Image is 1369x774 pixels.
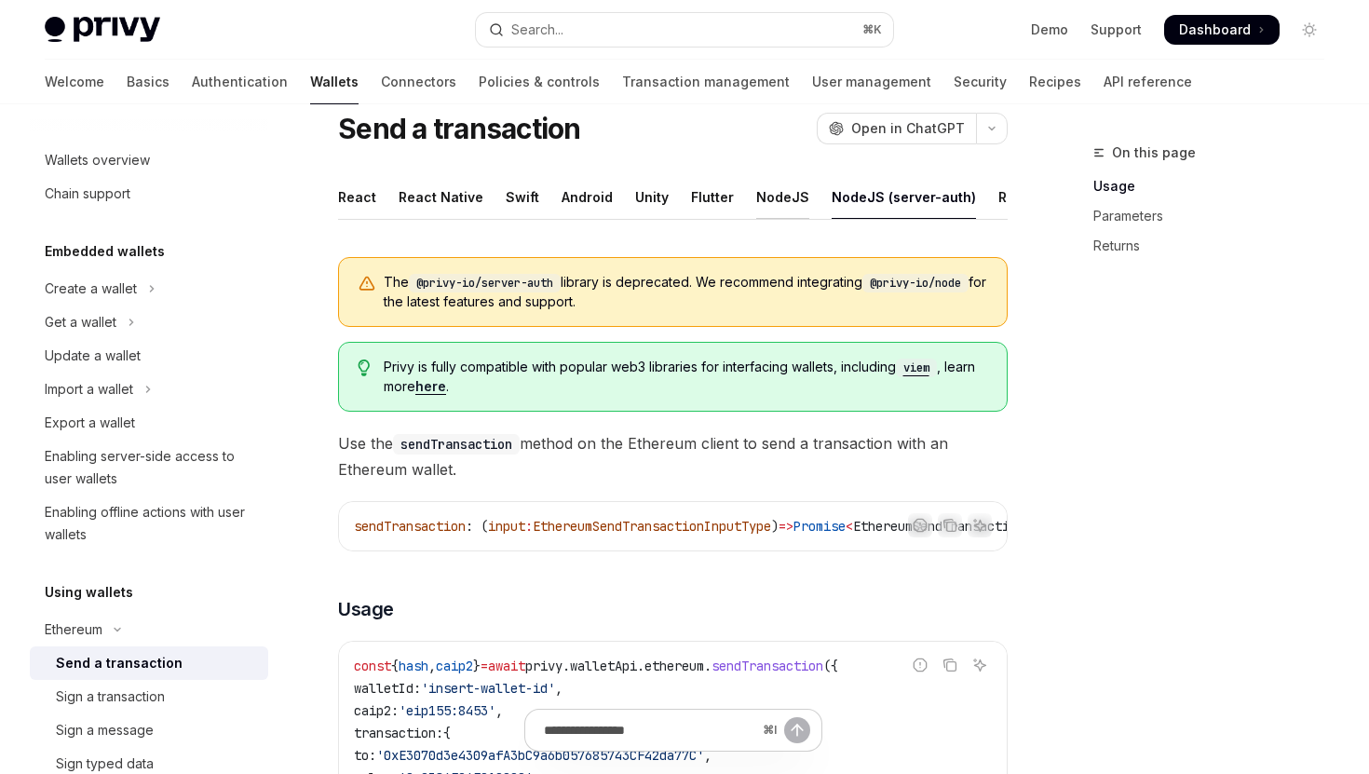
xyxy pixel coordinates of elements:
span: } [473,658,481,674]
span: Privy is fully compatible with popular web3 libraries for interfacing wallets, including , learn ... [384,358,988,396]
button: Open search [476,13,892,47]
div: NodeJS (server-auth) [832,175,976,219]
span: , [428,658,436,674]
button: Copy the contents from the code block [938,653,962,677]
button: Copy the contents from the code block [938,513,962,537]
span: Dashboard [1179,20,1251,39]
button: Report incorrect code [908,513,932,537]
a: viem [896,359,937,374]
a: Wallets overview [30,143,268,177]
h1: Send a transaction [338,112,581,145]
a: Security [954,60,1007,104]
span: ethereum [644,658,704,674]
div: React [338,175,376,219]
div: React Native [399,175,483,219]
a: Enabling server-side access to user wallets [30,440,268,496]
span: . [704,658,712,674]
div: Flutter [691,175,734,219]
span: const [354,658,391,674]
button: Toggle Get a wallet section [30,306,268,339]
div: Import a wallet [45,378,133,401]
button: Toggle Import a wallet section [30,373,268,406]
div: REST API [998,175,1057,219]
a: Support [1091,20,1142,39]
code: @privy-io/node [862,274,969,292]
a: User management [812,60,931,104]
span: { [391,658,399,674]
div: Search... [511,19,563,41]
h5: Using wallets [45,581,133,604]
div: Ethereum [45,618,102,641]
a: API reference [1104,60,1192,104]
span: input [488,518,525,535]
span: Open in ChatGPT [851,119,965,138]
input: Ask a question... [544,710,755,751]
a: Returns [1093,231,1339,261]
span: Use the method on the Ethereum client to send a transaction with an Ethereum wallet. [338,430,1008,482]
span: ) [771,518,779,535]
button: Ask AI [968,513,992,537]
button: Open in ChatGPT [817,113,976,144]
div: Android [562,175,613,219]
a: Sign a message [30,713,268,747]
span: => [779,518,793,535]
a: Parameters [1093,201,1339,231]
img: light logo [45,17,160,43]
div: Swift [506,175,539,219]
span: ({ [823,658,838,674]
span: : [525,518,533,535]
span: : ( [466,518,488,535]
div: Send a transaction [56,652,183,674]
a: Wallets [310,60,359,104]
svg: Tip [358,360,371,376]
a: Welcome [45,60,104,104]
a: Demo [1031,20,1068,39]
button: Toggle dark mode [1294,15,1324,45]
a: Sign a transaction [30,680,268,713]
span: hash [399,658,428,674]
a: Usage [1093,171,1339,201]
div: Sign a transaction [56,686,165,708]
span: sendTransaction [354,518,466,535]
span: walletId: [354,680,421,697]
span: = [481,658,488,674]
div: Enabling server-side access to user wallets [45,445,257,490]
span: < [846,518,853,535]
a: here [415,378,446,395]
span: ⌘ K [862,22,882,37]
a: Authentication [192,60,288,104]
span: privy [525,658,563,674]
div: NodeJS [756,175,809,219]
span: . [563,658,570,674]
span: EthereumSendTransactionResponseType [853,518,1114,535]
span: sendTransaction [712,658,823,674]
a: Basics [127,60,169,104]
a: Connectors [381,60,456,104]
div: Create a wallet [45,278,137,300]
span: EthereumSendTransactionInputType [533,518,771,535]
div: Export a wallet [45,412,135,434]
h5: Embedded wallets [45,240,165,263]
span: The library is deprecated. We recommend integrating for the latest features and support. [384,273,988,311]
span: walletApi [570,658,637,674]
span: , [555,680,563,697]
span: 'eip155:8453' [399,702,495,719]
code: viem [896,359,937,377]
div: Enabling offline actions with user wallets [45,501,257,546]
button: Toggle Ethereum section [30,613,268,646]
span: Usage [338,596,394,622]
span: 'insert-wallet-id' [421,680,555,697]
span: . [637,658,644,674]
a: Chain support [30,177,268,210]
svg: Warning [358,275,376,293]
span: Promise [793,518,846,535]
span: caip2 [436,658,473,674]
a: Update a wallet [30,339,268,373]
button: Report incorrect code [908,653,932,677]
a: Recipes [1029,60,1081,104]
button: Ask AI [968,653,992,677]
span: , [495,702,503,719]
span: On this page [1112,142,1196,164]
div: Unity [635,175,669,219]
a: Dashboard [1164,15,1280,45]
